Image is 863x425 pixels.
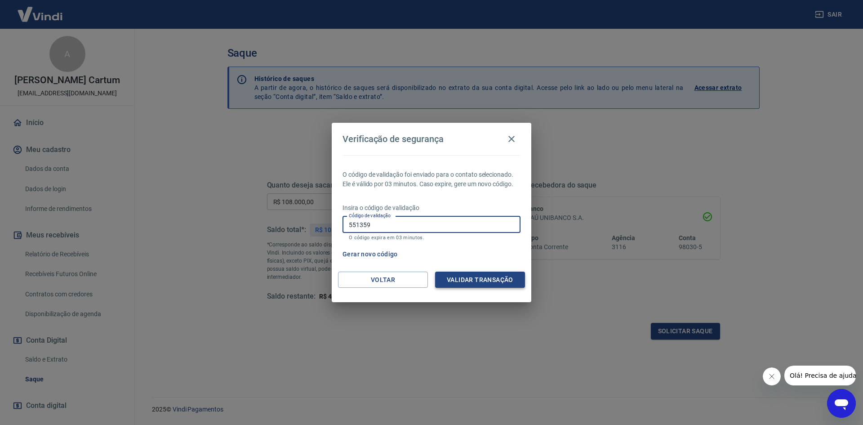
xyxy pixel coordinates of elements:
p: O código expira em 03 minutos. [349,235,514,241]
h4: Verificação de segurança [343,134,444,144]
iframe: Botão para abrir a janela de mensagens [827,389,856,418]
iframe: Fechar mensagem [763,367,781,385]
button: Gerar novo código [339,246,401,263]
iframe: Mensagem da empresa [784,366,856,385]
button: Voltar [338,272,428,288]
button: Validar transação [435,272,525,288]
label: Código de validação [349,212,391,219]
p: Insira o código de validação [343,203,520,213]
span: Olá! Precisa de ajuda? [5,6,76,13]
p: O código de validação foi enviado para o contato selecionado. Ele é válido por 03 minutos. Caso e... [343,170,520,189]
